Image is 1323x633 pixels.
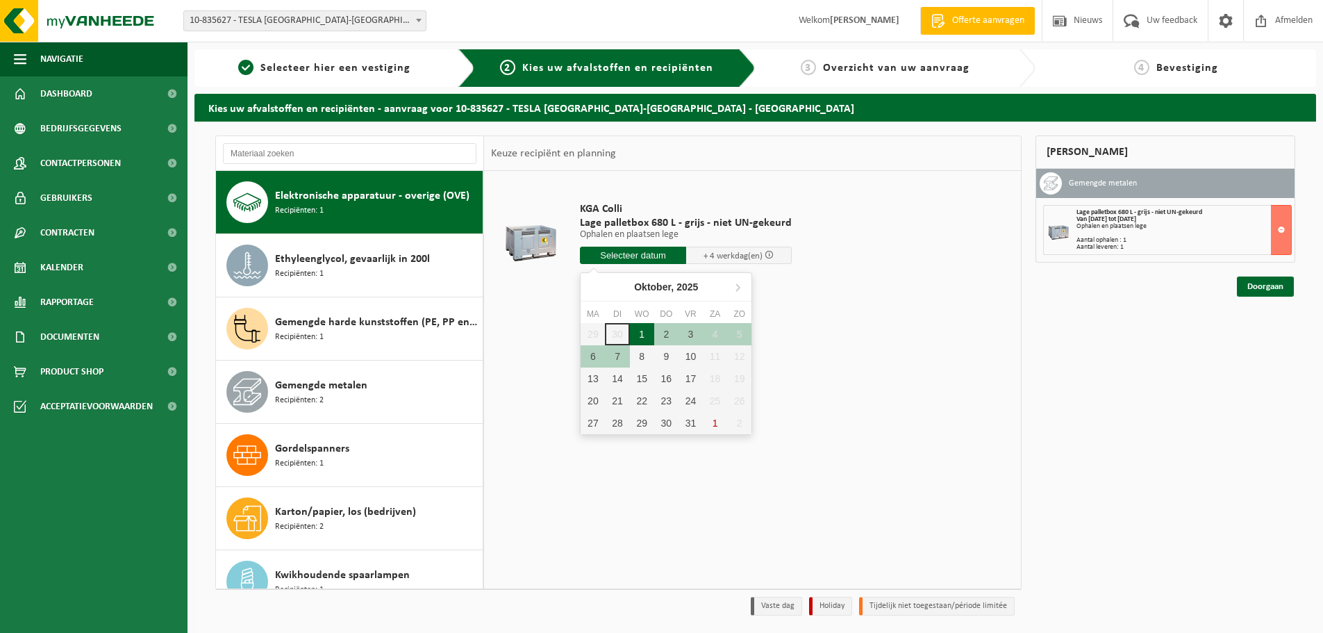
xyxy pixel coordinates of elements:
[260,63,410,74] span: Selecteer hier een vestiging
[679,345,703,368] div: 10
[630,345,654,368] div: 8
[1134,60,1149,75] span: 4
[275,457,324,470] span: Recipiënten: 1
[275,394,324,407] span: Recipiënten: 2
[605,412,629,434] div: 28
[830,15,899,26] strong: [PERSON_NAME]
[654,390,679,412] div: 23
[580,202,792,216] span: KGA Colli
[40,389,153,424] span: Acceptatievoorwaarden
[581,368,605,390] div: 13
[629,276,704,298] div: Oktober,
[679,307,703,321] div: vr
[630,323,654,345] div: 1
[275,504,416,520] span: Karton/papier, los (bedrijven)
[522,63,713,74] span: Kies uw afvalstoffen en recipiënten
[823,63,970,74] span: Overzicht van uw aanvraag
[580,216,792,230] span: Lage palletbox 680 L - grijs - niet UN-gekeurd
[275,567,410,584] span: Kwikhoudende spaarlampen
[654,307,679,321] div: do
[676,282,698,292] i: 2025
[40,285,94,320] span: Rapportage
[40,215,94,250] span: Contracten
[216,297,483,361] button: Gemengde harde kunststoffen (PE, PP en PVC), recycleerbaar (industrieel) Recipiënten: 1
[630,412,654,434] div: 29
[581,412,605,434] div: 27
[679,390,703,412] div: 24
[500,60,515,75] span: 2
[216,550,483,614] button: Kwikhoudende spaarlampen Recipiënten: 1
[801,60,816,75] span: 3
[223,143,476,164] input: Materiaal zoeken
[275,204,324,217] span: Recipiënten: 1
[275,441,349,457] span: Gordelspanners
[275,584,324,597] span: Recipiënten: 1
[40,42,83,76] span: Navigatie
[580,247,686,264] input: Selecteer datum
[654,368,679,390] div: 16
[184,11,426,31] span: 10-835627 - TESLA BELGIUM-ANTWERPEN - AARTSELAAR
[40,76,92,111] span: Dashboard
[275,520,324,534] span: Recipiënten: 2
[275,188,469,204] span: Elektronische apparatuur - overige (OVE)
[654,412,679,434] div: 30
[1076,208,1202,216] span: Lage palletbox 680 L - grijs - niet UN-gekeurd
[859,597,1015,616] li: Tijdelijk niet toegestaan/période limitée
[194,94,1316,121] h2: Kies uw afvalstoffen en recipiënten - aanvraag voor 10-835627 - TESLA [GEOGRAPHIC_DATA]-[GEOGRAPH...
[605,307,629,321] div: di
[703,307,727,321] div: za
[727,307,751,321] div: zo
[630,307,654,321] div: wo
[605,390,629,412] div: 21
[275,251,430,268] span: Ethyleenglycol, gevaarlijk in 200l
[201,60,447,76] a: 1Selecteer hier een vestiging
[40,250,83,285] span: Kalender
[1076,237,1291,244] div: Aantal ophalen : 1
[1237,277,1294,297] a: Doorgaan
[679,412,703,434] div: 31
[1076,223,1291,230] div: Ophalen en plaatsen lege
[216,487,483,550] button: Karton/papier, los (bedrijven) Recipiënten: 2
[40,320,99,354] span: Documenten
[275,314,479,331] span: Gemengde harde kunststoffen (PE, PP en PVC), recycleerbaar (industrieel)
[630,390,654,412] div: 22
[751,597,802,616] li: Vaste dag
[679,368,703,390] div: 17
[581,390,605,412] div: 20
[654,323,679,345] div: 2
[679,323,703,345] div: 3
[704,252,763,261] span: + 4 werkdag(en)
[40,146,121,181] span: Contactpersonen
[183,10,426,31] span: 10-835627 - TESLA BELGIUM-ANTWERPEN - AARTSELAAR
[275,268,324,281] span: Recipiënten: 1
[40,354,103,389] span: Product Shop
[40,111,122,146] span: Bedrijfsgegevens
[1156,63,1218,74] span: Bevestiging
[216,171,483,234] button: Elektronische apparatuur - overige (OVE) Recipiënten: 1
[1069,172,1137,195] h3: Gemengde metalen
[581,307,605,321] div: ma
[605,368,629,390] div: 14
[630,368,654,390] div: 15
[809,597,852,616] li: Holiday
[275,331,324,344] span: Recipiënten: 1
[1035,135,1295,169] div: [PERSON_NAME]
[580,230,792,240] p: Ophalen en plaatsen lege
[216,234,483,297] button: Ethyleenglycol, gevaarlijk in 200l Recipiënten: 1
[216,424,483,487] button: Gordelspanners Recipiënten: 1
[1076,215,1136,223] strong: Van [DATE] tot [DATE]
[949,14,1028,28] span: Offerte aanvragen
[275,377,367,394] span: Gemengde metalen
[920,7,1035,35] a: Offerte aanvragen
[654,345,679,368] div: 9
[581,345,605,368] div: 6
[1076,244,1291,251] div: Aantal leveren: 1
[216,361,483,424] button: Gemengde metalen Recipiënten: 2
[238,60,253,75] span: 1
[40,181,92,215] span: Gebruikers
[484,136,623,171] div: Keuze recipiënt en planning
[605,345,629,368] div: 7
